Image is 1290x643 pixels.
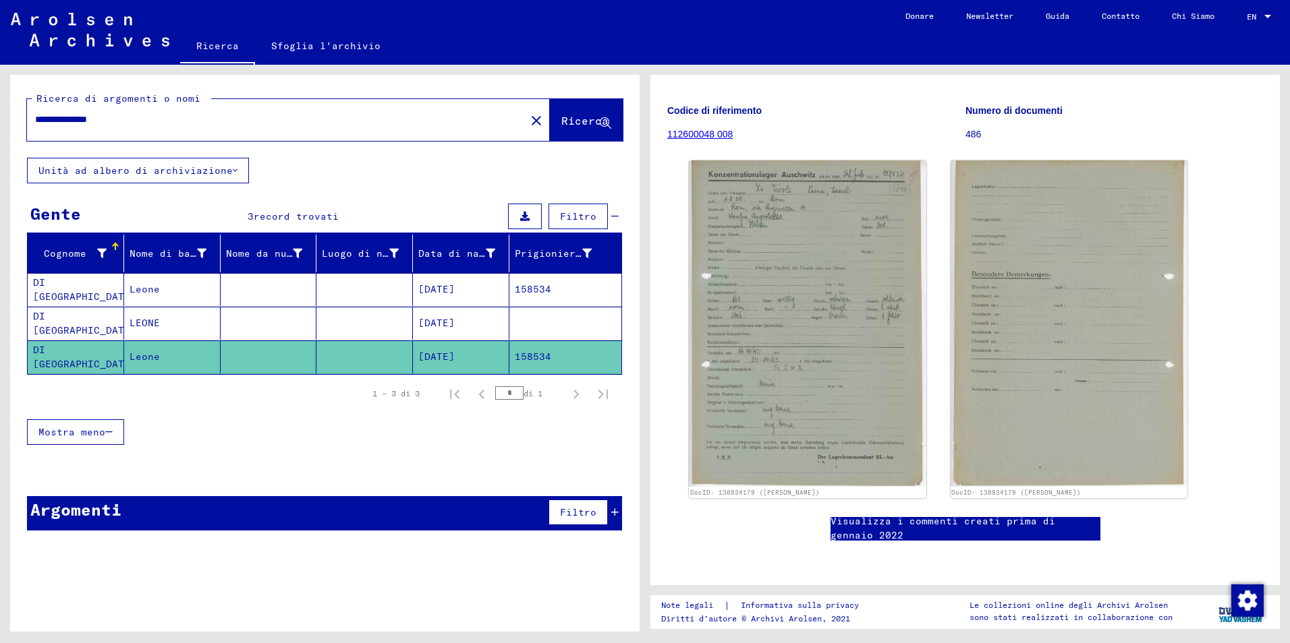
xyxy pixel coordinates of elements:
b: Codice di riferimento [667,105,762,116]
font: Luogo di nascita [322,247,419,259]
button: Mostra meno [27,419,124,445]
mat-cell: [DATE] [413,273,509,306]
mat-cell: 158534 [509,273,621,306]
div: Luogo di nascita [322,243,416,264]
font: Data di nascita [418,247,509,259]
mat-header-cell: Last Name [28,235,124,272]
font: di 1 [524,388,542,398]
font: Nome da nubile [226,247,311,259]
div: Gente [30,202,81,226]
div: Nome di battesimo [130,243,223,264]
a: Sfoglia l'archivio [255,30,397,62]
mat-header-cell: First Name [124,235,221,272]
button: Pagina successiva [563,380,590,407]
span: 3 [248,210,254,222]
p: Diritti d'autore © Archivi Arolsen, 2021 [661,613,875,625]
button: Ultima pagina [590,380,617,407]
mat-header-cell: Maiden Name [221,235,317,272]
button: Ricerca [550,99,623,141]
mat-cell: DI [GEOGRAPHIC_DATA] [28,340,124,373]
img: Arolsen_neg.svg [11,13,169,47]
button: Chiaro [523,106,550,133]
a: Ricerca [180,30,255,65]
img: 001.jpg [689,160,926,487]
div: Modifica consenso [1231,584,1263,616]
mat-cell: 158534 [509,340,621,373]
button: Pagina precedente [468,380,495,407]
font: Prigioniero # [515,247,594,259]
div: Nome da nubile [226,243,320,264]
div: Argomenti [30,497,121,522]
mat-header-cell: Date of Birth [413,235,509,272]
mat-cell: LEONE [124,307,221,340]
p: sono stati realizzati in collaborazione con [970,611,1173,623]
mat-icon: close [528,113,544,129]
a: DocID: 130834179 ([PERSON_NAME]) [690,489,820,496]
span: Filtro [560,210,596,222]
span: Ricerca [561,114,609,127]
button: Filtro [549,204,608,229]
span: Mostra meno [38,426,105,438]
div: Cognome [33,243,123,264]
img: yv_logo.png [1216,594,1266,628]
mat-cell: [DATE] [413,307,509,340]
font: Cognome [44,247,86,259]
div: Prigioniero # [515,243,609,264]
mat-cell: DI [GEOGRAPHIC_DATA] [28,307,124,340]
img: Change consent [1231,584,1264,617]
button: Unità ad albero di archiviazione [27,158,249,183]
font: Nome di battesimo [130,247,233,259]
mat-cell: [DATE] [413,340,509,373]
button: Prima pagina [441,380,468,407]
a: Visualizza i commenti creati prima di gennaio 2022 [831,514,1100,543]
mat-cell: Leone [124,273,221,306]
span: record trovati [254,210,339,222]
a: DocID: 130834179 ([PERSON_NAME]) [951,489,1081,496]
mat-label: Ricerca di argomenti o nomi [36,92,200,104]
a: Note legali [661,599,724,613]
mat-header-cell: Prisoner # [509,235,621,272]
p: Le collezioni online degli Archivi Arolsen [970,599,1173,611]
p: 486 [965,127,1263,142]
mat-header-cell: Place of Birth [316,235,413,272]
div: Data di nascita [418,243,512,264]
div: 1 – 3 di 3 [372,388,420,400]
b: Numero di documenti [965,105,1063,116]
font: | [724,599,730,613]
button: Filtro [549,499,608,525]
mat-cell: DI [GEOGRAPHIC_DATA] [28,273,124,306]
span: Filtro [560,506,596,518]
font: Unità ad albero di archiviazione [38,164,233,177]
img: 002.jpg [951,160,1188,487]
mat-cell: Leone [124,340,221,373]
a: 112600048 008 [667,129,733,140]
span: EN [1247,12,1262,22]
a: Informativa sulla privacy [730,599,875,613]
